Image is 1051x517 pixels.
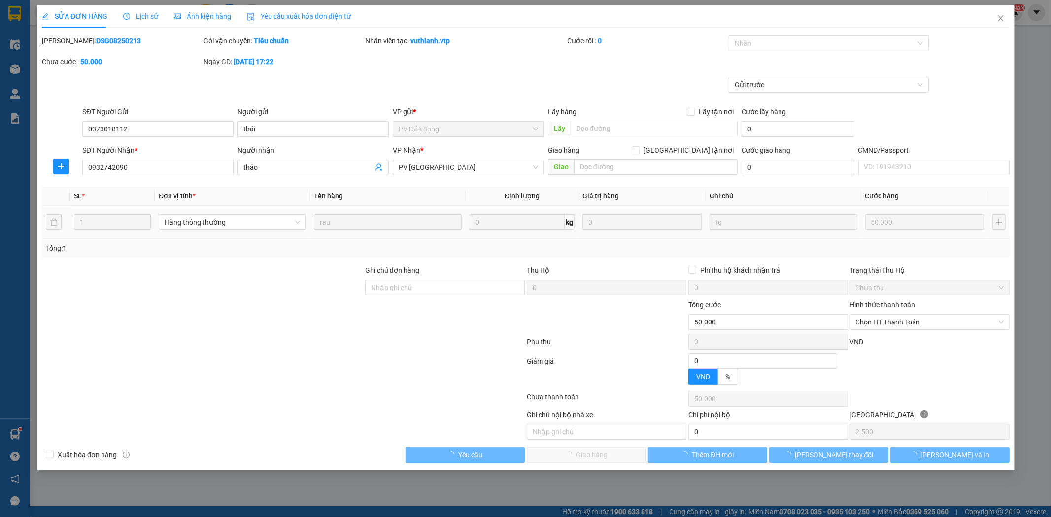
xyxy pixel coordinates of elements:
[547,108,576,116] span: Lấy hàng
[986,5,1014,32] button: Close
[849,409,1009,424] div: [GEOGRAPHIC_DATA]
[96,37,141,45] b: DSG08250213
[526,409,686,424] div: Ghi chú nội bộ nhà xe
[582,192,619,200] span: Giá trị hàng
[865,214,984,230] input: 0
[42,12,107,20] span: SỬA ĐƠN HÀNG
[695,106,738,117] span: Lấy tận nơi
[42,13,49,20] span: edit
[742,108,786,116] label: Cước lấy hàng
[996,14,1004,22] span: close
[526,391,687,409] div: Chưa thanh toán
[234,58,273,65] b: [DATE] 17:22
[365,35,565,46] div: Nhân viên tạo:
[910,451,920,458] span: loading
[849,265,1009,276] div: Trạng thái Thu Hộ
[165,215,300,229] span: Hàng thông thường
[314,192,343,200] span: Tên hàng
[710,214,857,230] input: Ghi Chú
[696,265,783,276] span: Phí thu hộ khách nhận trả
[314,214,461,230] input: VD: Bàn, Ghế
[849,338,863,346] span: VND
[526,336,687,354] div: Phụ thu
[795,450,874,460] span: [PERSON_NAME] thay đổi
[527,447,646,463] button: Giao hàng
[203,56,363,67] div: Ngày GD:
[890,447,1009,463] button: [PERSON_NAME] và In
[725,373,730,381] span: %
[696,373,710,381] span: VND
[567,35,726,46] div: Cước rồi :
[582,214,702,230] input: 0
[123,13,130,20] span: clock-circle
[574,159,738,175] input: Dọc đường
[42,35,202,46] div: [PERSON_NAME]:
[640,145,738,156] span: [GEOGRAPHIC_DATA] tận nơi
[237,145,389,156] div: Người nhận
[692,450,734,460] span: Thêm ĐH mới
[647,447,767,463] button: Thêm ĐH mới
[858,145,1009,156] div: CMND/Passport
[688,301,720,309] span: Tổng cước
[597,37,601,45] b: 0
[570,121,738,136] input: Dọc đường
[706,187,861,206] th: Ghi chú
[526,266,549,274] span: Thu Hộ
[375,163,383,171] span: user-add
[46,214,62,230] button: delete
[734,77,922,92] span: Gửi trước
[365,280,525,295] input: Ghi chú đơn hàng
[100,37,139,44] span: TB08250274
[247,13,255,21] img: icon
[10,22,23,47] img: logo
[447,451,458,458] span: loading
[526,356,687,389] div: Giảm giá
[855,315,1003,329] span: Chọn HT Thanh Toán
[688,409,848,424] div: Chi phí nội bộ
[82,106,234,117] div: SĐT Người Gửi
[393,106,544,117] div: VP gửi
[681,451,692,458] span: loading
[82,145,234,156] div: SĐT Người Nhận
[122,452,129,458] span: info-circle
[865,192,899,200] span: Cước hàng
[920,450,989,460] span: [PERSON_NAME] và In
[99,69,124,74] span: PV Đắk Sắk
[26,16,80,53] strong: CÔNG TY TNHH [GEOGRAPHIC_DATA] 214 QL13 - P.26 - Q.BÌNH THẠNH - TP HCM 1900888606
[547,159,574,175] span: Giao
[855,280,1003,295] span: Chưa thu
[784,451,795,458] span: loading
[565,214,575,230] span: kg
[742,160,854,175] input: Cước giao hàng
[123,12,158,20] span: Lịch sử
[742,121,854,137] input: Cước lấy hàng
[458,450,482,460] span: Yêu cầu
[399,160,538,175] span: PV Tân Bình
[42,56,202,67] div: Chưa cước :
[46,243,406,254] div: Tổng: 1
[406,447,525,463] button: Yêu cầu
[742,146,790,154] label: Cước giao hàng
[159,192,196,200] span: Đơn vị tính
[10,68,20,83] span: Nơi gửi:
[54,162,68,170] span: plus
[505,192,540,200] span: Định lượng
[174,13,181,20] span: picture
[547,146,579,154] span: Giao hàng
[237,106,389,117] div: Người gửi
[526,424,686,440] input: Nhập ghi chú
[53,159,69,174] button: plus
[399,122,538,136] span: PV Đắk Song
[254,37,289,45] b: Tiêu chuẩn
[80,58,102,65] b: 50.000
[74,192,82,200] span: SL
[94,44,139,52] span: 09:08:34 [DATE]
[247,12,351,20] span: Yêu cầu xuất hóa đơn điện tử
[365,266,419,274] label: Ghi chú đơn hàng
[769,447,888,463] button: [PERSON_NAME] thay đổi
[34,59,114,66] strong: BIÊN NHẬN GỬI HÀNG HOÁ
[203,35,363,46] div: Gói vận chuyển:
[393,146,420,154] span: VP Nhận
[849,301,915,309] label: Hình thức thanh toán
[992,214,1005,230] button: plus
